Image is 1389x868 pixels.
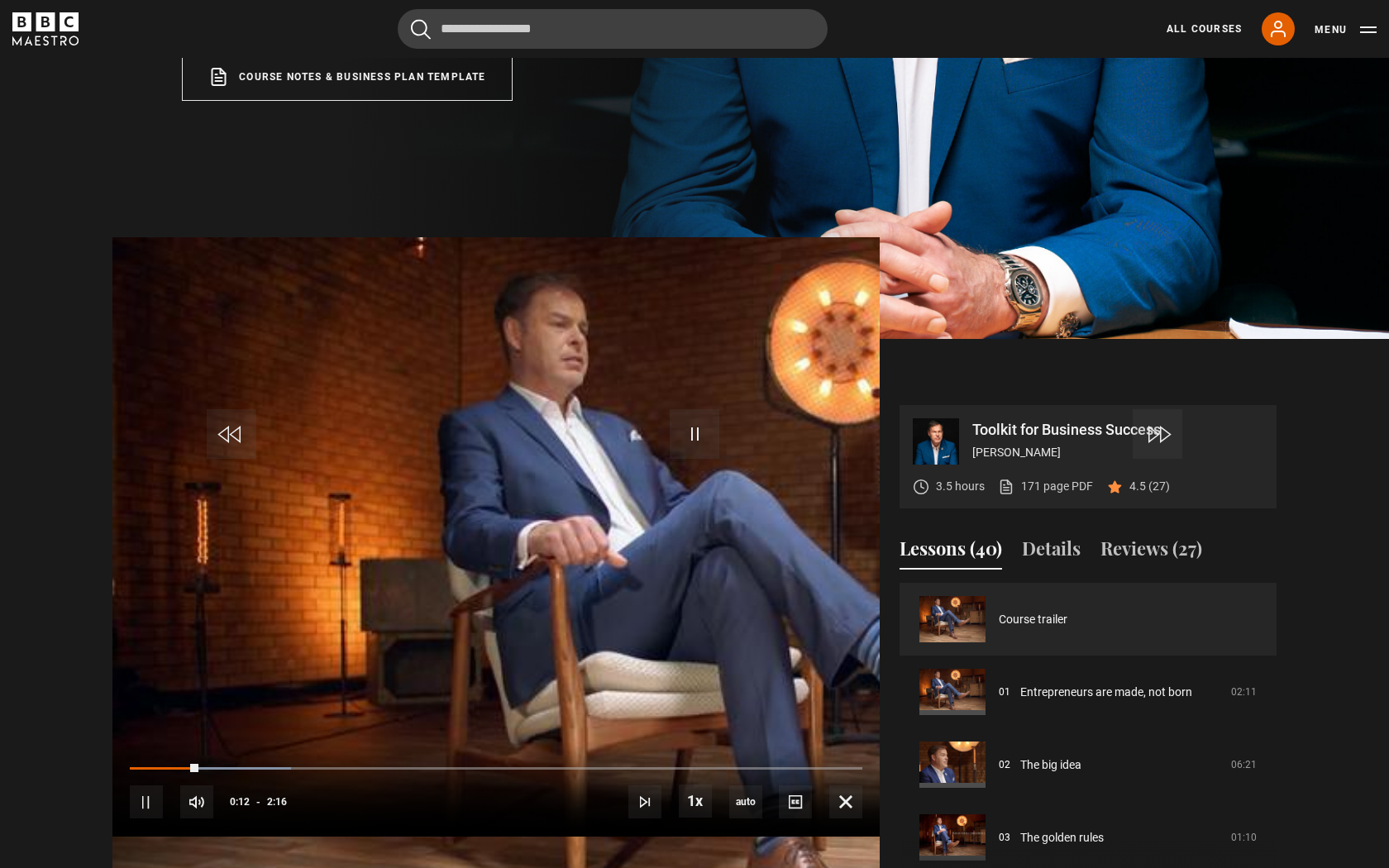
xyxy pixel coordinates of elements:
button: Details [1022,535,1081,570]
span: 2:16 [267,787,287,817]
span: auto [729,785,762,818]
a: All Courses [1167,21,1242,36]
p: [PERSON_NAME] [972,444,1263,461]
div: Current quality: 720p [729,785,762,818]
input: Search [398,9,828,49]
button: Reviews (27) [1100,535,1202,570]
span: 0:12 [230,787,250,817]
video-js: Video Player [112,405,880,837]
button: Lessons (40) [900,535,1002,570]
button: Toggle navigation [1315,21,1377,38]
span: - [256,796,260,808]
a: The golden rules [1020,829,1104,847]
p: 3.5 hours [936,478,985,495]
a: The big idea [1020,756,1081,774]
a: Course trailer [999,611,1067,628]
button: Mute [180,785,213,818]
a: 171 page PDF [998,478,1093,495]
button: Playback Rate [679,785,712,818]
button: Next Lesson [628,785,661,818]
a: Course notes & Business plan template [182,53,513,101]
p: 4.5 (27) [1129,478,1170,495]
a: Entrepreneurs are made, not born [1020,684,1192,701]
button: Captions [779,785,812,818]
button: Pause [130,785,163,818]
svg: BBC Maestro [12,12,79,45]
button: Submit the search query [411,19,431,40]
button: Fullscreen [829,785,862,818]
p: Toolkit for Business Success [972,422,1263,437]
div: Progress Bar [130,767,862,770]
